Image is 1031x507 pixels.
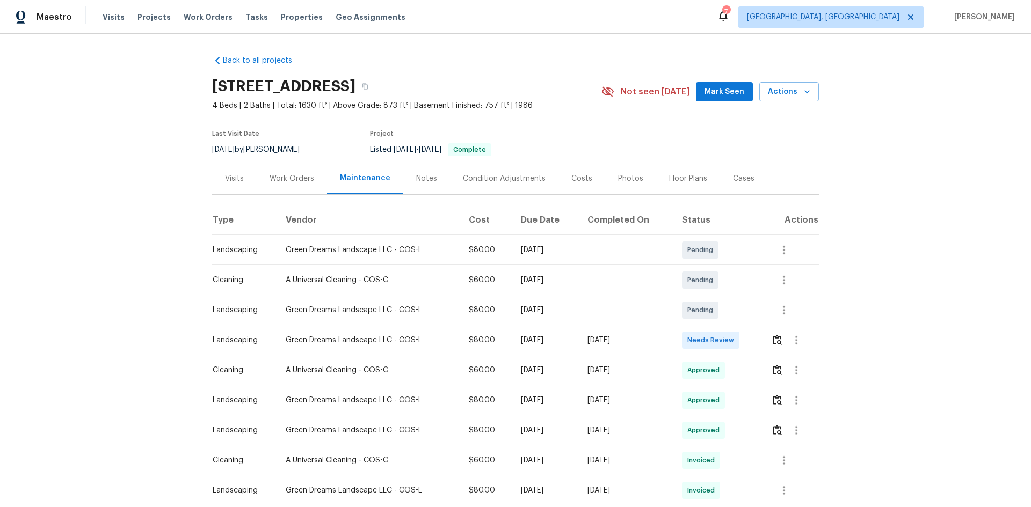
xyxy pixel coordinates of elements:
th: Type [212,205,277,235]
div: 7 [722,6,730,17]
div: [DATE] [521,455,570,466]
span: Last Visit Date [212,130,259,137]
div: Green Dreams Landscape LLC - COS-L [286,305,452,315]
span: Approved [687,395,724,406]
span: Not seen [DATE] [621,86,689,97]
button: Review Icon [771,357,783,383]
div: Cleaning [213,455,268,466]
div: Floor Plans [669,173,707,184]
th: Actions [763,205,819,235]
button: Review Icon [771,387,783,413]
span: Project [370,130,394,137]
div: Landscaping [213,335,268,346]
span: Pending [687,275,717,285]
div: [DATE] [521,485,570,496]
span: Tasks [245,13,268,21]
div: $80.00 [469,245,504,255]
div: $80.00 [469,485,504,496]
div: [DATE] [521,305,570,315]
div: [DATE] [587,395,665,406]
span: Maestro [37,12,72,23]
div: Cleaning [213,365,268,376]
div: Landscaping [213,425,268,436]
span: [GEOGRAPHIC_DATA], [GEOGRAPHIC_DATA] [747,12,899,23]
div: Cleaning [213,275,268,285]
span: Work Orders [184,12,233,23]
div: Landscaping [213,305,268,315]
div: Green Dreams Landscape LLC - COS-L [286,335,452,346]
span: Needs Review [687,335,738,346]
h2: [STREET_ADDRESS] [212,81,355,92]
th: Due Date [512,205,579,235]
div: [DATE] [521,365,570,376]
div: [DATE] [521,425,570,436]
span: Listed [370,146,491,153]
div: Costs [571,173,592,184]
th: Cost [460,205,512,235]
div: $60.00 [469,365,504,376]
span: Actions [768,85,810,99]
span: Approved [687,365,724,376]
div: $80.00 [469,425,504,436]
div: [DATE] [521,275,570,285]
span: [DATE] [419,146,441,153]
th: Completed On [579,205,673,235]
th: Vendor [277,205,461,235]
div: [DATE] [587,425,665,436]
div: [DATE] [521,395,570,406]
div: Notes [416,173,437,184]
img: Review Icon [773,395,782,405]
div: Visits [225,173,244,184]
div: Landscaping [213,245,268,255]
a: Back to all projects [212,55,315,66]
span: Invoiced [687,485,719,496]
div: $80.00 [469,395,504,406]
button: Review Icon [771,327,783,353]
img: Review Icon [773,365,782,375]
div: Cases [733,173,754,184]
span: [DATE] [212,146,235,153]
div: [DATE] [521,335,570,346]
div: $80.00 [469,305,504,315]
img: Review Icon [773,335,782,345]
button: Actions [759,82,819,102]
div: A Universal Cleaning - COS-C [286,275,452,285]
div: [DATE] [587,335,665,346]
div: by [PERSON_NAME] [212,143,313,156]
th: Status [673,205,763,235]
img: Review Icon [773,425,782,435]
div: $60.00 [469,275,504,285]
div: Green Dreams Landscape LLC - COS-L [286,395,452,406]
span: - [394,146,441,153]
div: $80.00 [469,335,504,346]
span: Pending [687,305,717,315]
span: Visits [103,12,125,23]
span: Pending [687,245,717,255]
span: [PERSON_NAME] [950,12,1015,23]
span: Geo Assignments [336,12,405,23]
span: Invoiced [687,455,719,466]
div: A Universal Cleaning - COS-C [286,455,452,466]
span: 4 Beds | 2 Baths | Total: 1630 ft² | Above Grade: 873 ft² | Basement Finished: 757 ft² | 1986 [212,100,601,111]
div: [DATE] [587,455,665,466]
button: Review Icon [771,417,783,443]
div: [DATE] [521,245,570,255]
span: Approved [687,425,724,436]
div: Condition Adjustments [463,173,546,184]
div: Green Dreams Landscape LLC - COS-L [286,485,452,496]
span: Complete [449,146,490,153]
div: Landscaping [213,395,268,406]
div: $60.00 [469,455,504,466]
div: Maintenance [340,173,390,183]
button: Mark Seen [696,82,753,102]
div: Landscaping [213,485,268,496]
div: Photos [618,173,643,184]
div: Green Dreams Landscape LLC - COS-L [286,425,452,436]
div: [DATE] [587,485,665,496]
div: Work Orders [270,173,314,184]
span: Properties [281,12,323,23]
span: [DATE] [394,146,416,153]
div: [DATE] [587,365,665,376]
button: Copy Address [355,77,375,96]
div: Green Dreams Landscape LLC - COS-L [286,245,452,255]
